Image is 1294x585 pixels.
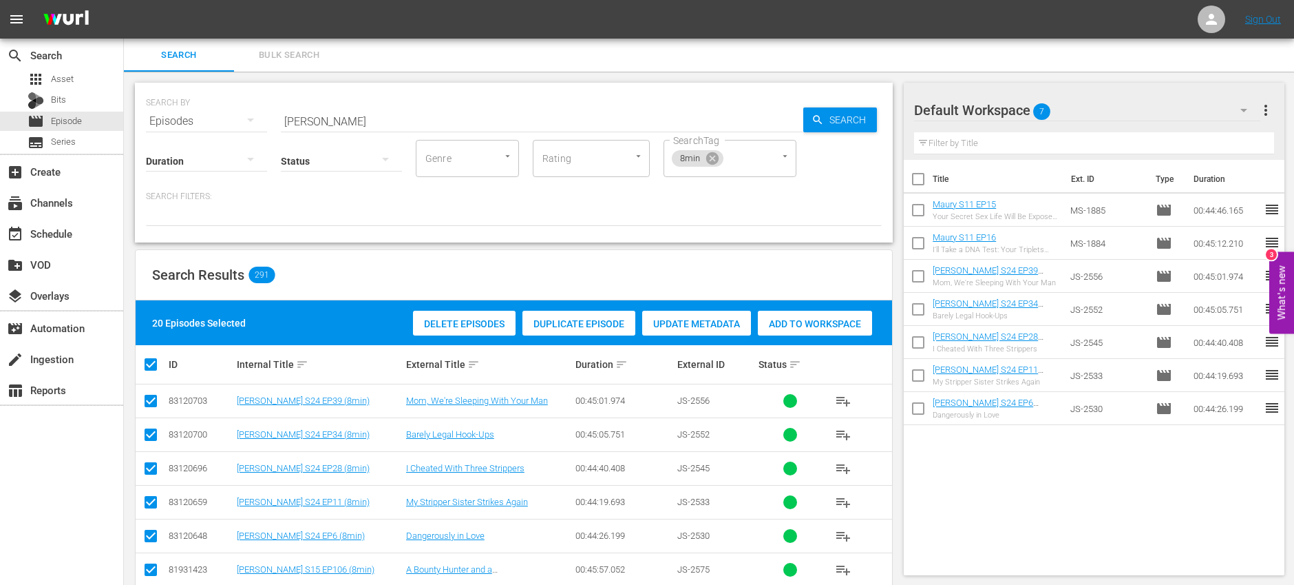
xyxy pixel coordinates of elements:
[933,345,1059,353] div: I Cheated With Three Strippers
[7,164,23,181] span: Create
[1065,326,1151,359] td: JS-2545
[1185,160,1268,198] th: Duration
[1147,160,1185,198] th: Type
[169,497,233,507] div: 83120659
[7,195,23,212] span: Channels
[406,429,494,440] a: Barely Legal Hook-Ups
[677,396,710,406] span: JS-2556
[1264,201,1280,218] span: reorder
[467,358,480,371] span: sort
[169,531,233,541] div: 83120648
[146,102,267,141] div: Episodes
[169,463,233,473] div: 83120696
[1269,252,1294,333] button: Open Feedback Widget
[51,93,66,107] span: Bits
[237,396,370,406] a: [PERSON_NAME] S24 EP39 (8min)
[933,278,1059,287] div: Mom, We're Sleeping With Your Man
[933,160,1063,198] th: Title
[1065,194,1151,227] td: MS-1885
[835,562,851,578] span: playlist_add
[237,564,374,575] a: [PERSON_NAME] S15 EP106 (8min)
[1266,249,1277,260] div: 3
[672,150,723,167] div: 8min
[406,531,485,541] a: Dangerously in Love
[933,245,1059,254] div: I'll Take a DNA Test: Your Triplets Aren't Mine
[1264,234,1280,251] span: reorder
[237,531,365,541] a: [PERSON_NAME] S24 EP6 (8min)
[933,411,1059,420] div: Dangerously in Love
[835,427,851,443] span: playlist_add
[7,351,23,368] span: Ingestion
[1258,94,1274,127] button: more_vert
[933,365,1043,385] a: [PERSON_NAME] S24 EP11 (8min)
[169,429,233,440] div: 83120700
[677,429,710,440] span: JS-2552
[413,311,516,336] button: Delete Episodes
[575,429,673,440] div: 00:45:05.751
[152,316,246,330] div: 20 Episodes Selected
[827,418,860,451] button: playlist_add
[803,107,877,132] button: Search
[1156,367,1172,384] span: Episode
[132,48,226,63] span: Search
[914,91,1260,130] div: Default Workspace
[51,114,82,128] span: Episode
[933,331,1043,352] a: [PERSON_NAME] S24 EP28 (8min)
[933,212,1059,221] div: Your Secret Sex Life Will Be Exposed [DATE]!
[677,531,710,541] span: JS-2530
[8,11,25,28] span: menu
[758,311,872,336] button: Add to Workspace
[575,356,673,373] div: Duration
[1156,400,1172,417] span: Episode
[827,384,860,418] button: playlist_add
[1188,227,1264,260] td: 00:45:12.210
[406,497,528,507] a: My Stripper Sister Strikes Again
[835,393,851,409] span: playlist_add
[1188,260,1264,293] td: 00:45:01.974
[835,460,851,477] span: playlist_add
[522,311,635,336] button: Duplicate Episode
[7,320,23,337] span: Automation
[827,486,860,519] button: playlist_add
[933,199,996,209] a: Maury S11 EP15
[146,191,882,203] p: Search Filters:
[1264,333,1280,350] span: reorder
[933,298,1043,319] a: [PERSON_NAME] S24 EP34 (8min)
[1156,235,1172,252] span: Episode
[242,48,336,63] span: Bulk Search
[1264,367,1280,383] span: reorder
[1033,97,1050,126] span: 7
[758,318,872,329] span: Add to Workspace
[51,135,76,149] span: Series
[28,71,44,88] span: Asset
[7,226,23,243] span: Schedule
[413,318,516,329] span: Delete Episodes
[933,378,1059,387] div: My Stripper Sister Strikes Again
[501,150,514,163] button: Open
[933,398,1039,418] a: [PERSON_NAME] S24 EP6 (8min)
[237,463,370,473] a: [PERSON_NAME] S24 EP28 (8min)
[632,150,645,163] button: Open
[7,257,23,274] span: VOD
[575,497,673,507] div: 00:44:19.693
[778,150,792,163] button: Open
[237,356,402,373] div: Internal Title
[1065,392,1151,425] td: JS-2530
[1188,392,1264,425] td: 00:44:26.199
[152,267,244,283] span: Search Results
[7,288,23,305] span: Overlays
[7,382,23,399] span: Reports
[642,318,751,329] span: Update Metadata
[1065,359,1151,392] td: JS-2533
[33,3,99,36] img: ans4CAIJ8jUAAAAAAAAAAAAAAAAAAAAAAAAgQb4GAAAAAAAAAAAAAAAAAAAAAAAAJMjXAAAAAAAAAAAAAAAAAAAAAAAAgAT5G...
[51,72,74,86] span: Asset
[575,531,673,541] div: 00:44:26.199
[677,497,710,507] span: JS-2533
[1156,301,1172,318] span: Episode
[1264,300,1280,317] span: reorder
[642,311,751,336] button: Update Metadata
[248,267,275,283] span: 291
[28,92,44,109] div: Bits
[28,113,44,130] span: Episode
[835,528,851,544] span: playlist_add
